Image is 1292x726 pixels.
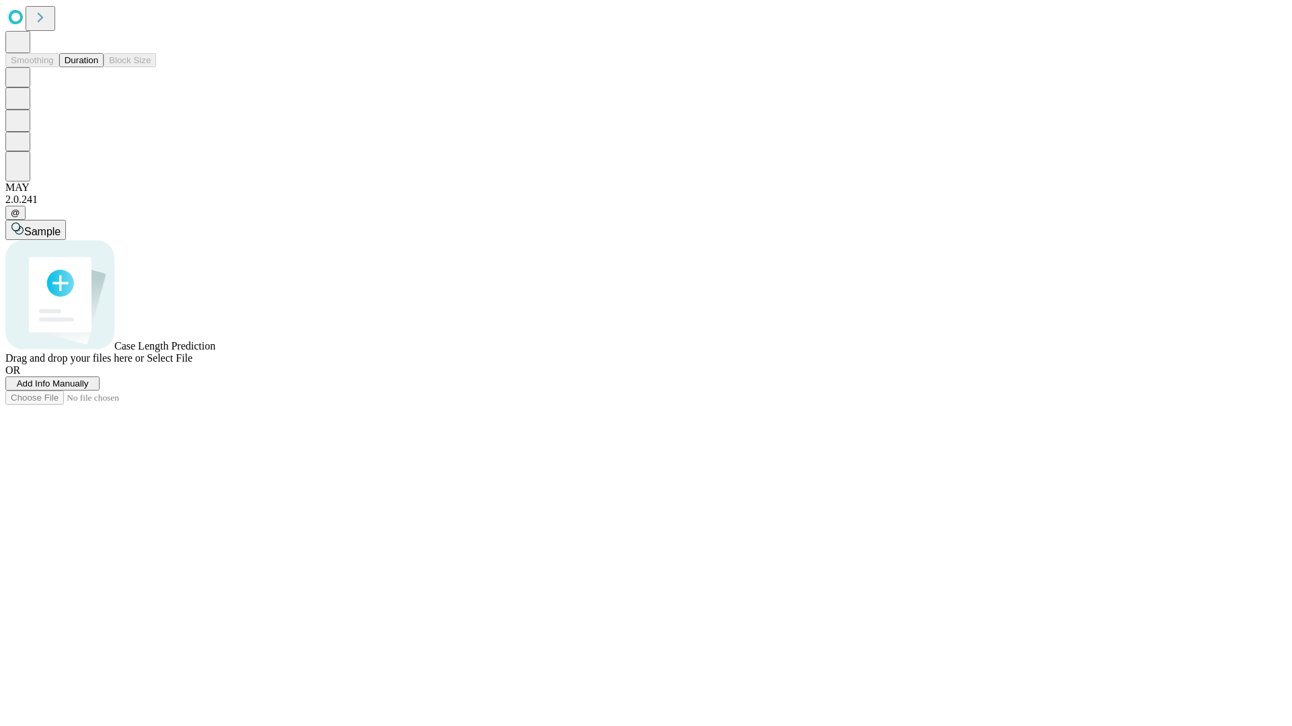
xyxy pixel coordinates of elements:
[5,352,144,364] span: Drag and drop your files here or
[5,206,26,220] button: @
[5,53,59,67] button: Smoothing
[5,364,20,376] span: OR
[5,182,1287,194] div: MAY
[5,220,66,240] button: Sample
[104,53,156,67] button: Block Size
[5,376,100,391] button: Add Info Manually
[59,53,104,67] button: Duration
[114,340,215,352] span: Case Length Prediction
[17,378,89,389] span: Add Info Manually
[11,208,20,218] span: @
[24,226,61,237] span: Sample
[5,194,1287,206] div: 2.0.241
[147,352,192,364] span: Select File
